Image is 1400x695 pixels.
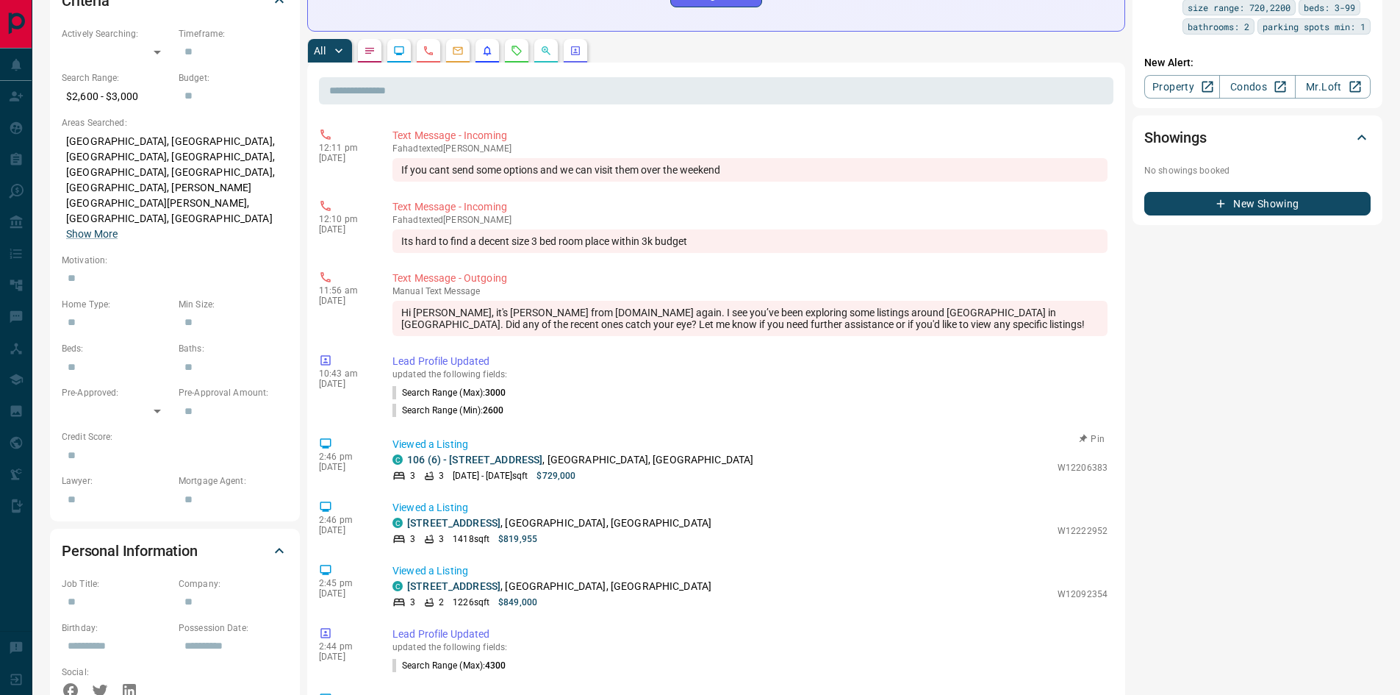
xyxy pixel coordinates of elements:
[392,354,1108,369] p: Lead Profile Updated
[62,430,288,443] p: Credit Score:
[392,404,504,417] p: Search Range (Min) :
[392,518,403,528] div: condos.ca
[62,254,288,267] p: Motivation:
[392,455,403,465] div: condos.ca
[393,45,405,57] svg: Lead Browsing Activity
[498,532,537,546] p: $819,955
[66,227,118,242] button: Show More
[407,516,711,531] p: , [GEOGRAPHIC_DATA], [GEOGRAPHIC_DATA]
[319,641,370,652] p: 2:44 pm
[392,271,1108,286] p: Text Message - Outgoing
[1263,19,1365,34] span: parking spots min: 1
[319,296,370,306] p: [DATE]
[410,596,415,609] p: 3
[179,342,288,355] p: Baths:
[179,474,288,488] p: Mortgage Agent:
[439,532,444,546] p: 3
[423,45,434,57] svg: Calls
[179,71,288,85] p: Budget:
[392,581,403,591] div: condos.ca
[319,224,370,235] p: [DATE]
[392,386,506,399] p: Search Range (Max) :
[319,285,370,296] p: 11:56 am
[392,301,1108,336] div: Hi [PERSON_NAME], it's [PERSON_NAME] from [DOMAIN_NAME] again. I see you’ve been exploring some l...
[392,215,1108,225] p: Fahad texted [PERSON_NAME]
[410,469,415,482] p: 3
[392,128,1108,143] p: Text Message - Incoming
[392,642,1108,652] p: updated the following fields:
[62,666,171,679] p: Social:
[319,153,370,163] p: [DATE]
[319,462,370,472] p: [DATE]
[1058,524,1108,538] p: W12222952
[1144,75,1220,99] a: Property
[62,539,198,563] h2: Personal Information
[1144,120,1371,155] div: Showings
[1071,432,1113,446] button: Pin
[179,386,288,399] p: Pre-Approval Amount:
[1219,75,1295,99] a: Condos
[453,469,528,482] p: [DATE] - [DATE] sqft
[319,652,370,662] p: [DATE]
[1058,588,1108,601] p: W12092354
[314,46,326,56] p: All
[62,342,171,355] p: Beds:
[319,379,370,389] p: [DATE]
[319,368,370,379] p: 10:43 am
[319,525,370,535] p: [DATE]
[485,660,506,671] span: 4300
[439,469,444,482] p: 3
[179,577,288,591] p: Company:
[439,596,444,609] p: 2
[407,454,542,466] a: 106 (6) - [STREET_ADDRESS]
[570,45,581,57] svg: Agent Actions
[1144,126,1207,149] h2: Showings
[319,214,370,224] p: 12:10 pm
[179,27,288,40] p: Timeframe:
[62,129,288,246] p: [GEOGRAPHIC_DATA], [GEOGRAPHIC_DATA], [GEOGRAPHIC_DATA], [GEOGRAPHIC_DATA], [GEOGRAPHIC_DATA], [G...
[319,588,370,599] p: [DATE]
[62,27,171,40] p: Actively Searching:
[62,577,171,591] p: Job Title:
[453,532,489,546] p: 1418 sqft
[392,229,1108,253] div: Its hard to find a decent size 3 bed room place within 3k budget
[1058,461,1108,474] p: W12206383
[392,500,1108,516] p: Viewed a Listing
[392,563,1108,579] p: Viewed a Listing
[453,596,489,609] p: 1226 sqft
[62,621,171,635] p: Birthday:
[407,579,711,594] p: , [GEOGRAPHIC_DATA], [GEOGRAPHIC_DATA]
[179,298,288,311] p: Min Size:
[392,286,423,296] span: manual
[319,143,370,153] p: 12:11 pm
[536,469,575,482] p: $729,000
[1144,192,1371,215] button: New Showing
[540,45,552,57] svg: Opportunities
[511,45,523,57] svg: Requests
[452,45,464,57] svg: Emails
[481,45,493,57] svg: Listing Alerts
[1188,19,1249,34] span: bathrooms: 2
[1295,75,1371,99] a: Mr.Loft
[498,596,537,609] p: $849,000
[407,580,500,592] a: [STREET_ADDRESS]
[1144,55,1371,71] p: New Alert:
[319,452,370,462] p: 2:46 pm
[392,659,506,672] p: Search Range (Max) :
[62,386,171,399] p: Pre-Approved:
[62,298,171,311] p: Home Type:
[392,627,1108,642] p: Lead Profile Updated
[364,45,376,57] svg: Notes
[392,369,1108,379] p: updated the following fields:
[483,405,503,416] span: 2600
[1144,164,1371,177] p: No showings booked
[319,578,370,588] p: 2:45 pm
[62,71,171,85] p: Search Range:
[62,533,288,569] div: Personal Information
[407,517,500,529] a: [STREET_ADDRESS]
[392,158,1108,182] div: If you cant send some options and we can visit them over the weekend
[407,452,753,468] p: , [GEOGRAPHIC_DATA], [GEOGRAPHIC_DATA]
[319,515,370,525] p: 2:46 pm
[62,85,171,109] p: $2,600 - $3,000
[392,286,1108,296] p: Text Message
